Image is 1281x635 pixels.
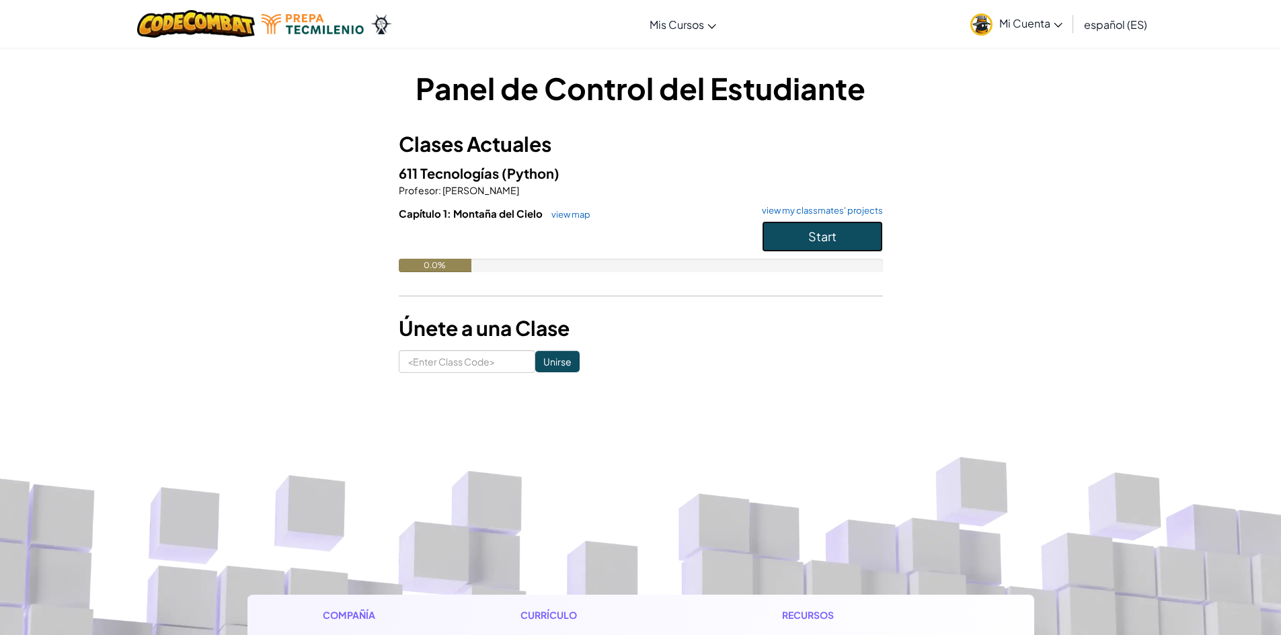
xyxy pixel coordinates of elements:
h1: Currículo [520,608,697,622]
span: (Python) [502,165,559,181]
h1: Panel de Control del Estudiante [399,67,883,109]
a: view map [545,209,590,220]
h3: Clases Actuales [399,129,883,159]
span: [PERSON_NAME] [441,184,519,196]
span: : [438,184,441,196]
input: <Enter Class Code> [399,350,535,373]
img: CodeCombat logo [137,10,255,38]
h1: Recursos [782,608,959,622]
a: español (ES) [1077,6,1154,42]
span: español (ES) [1084,17,1147,32]
img: avatar [970,13,993,36]
h3: Únete a una Clase [399,313,883,343]
img: Ozaria [371,14,392,34]
span: Mi Cuenta [999,16,1062,30]
span: Start [808,228,837,244]
div: 0.0% [399,259,471,272]
img: Tecmilenio logo [262,14,364,34]
span: Capítulo 1: Montaña del Cielo [399,207,545,220]
button: Start [762,221,883,252]
h1: Compañía [323,608,435,622]
span: Profesor [399,184,438,196]
span: 611 Tecnologías [399,165,502,181]
a: view my classmates' projects [755,206,883,215]
a: Mi Cuenta [964,3,1069,45]
span: Mis Cursos [650,17,704,32]
a: Mis Cursos [643,6,723,42]
input: Unirse [535,351,580,372]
